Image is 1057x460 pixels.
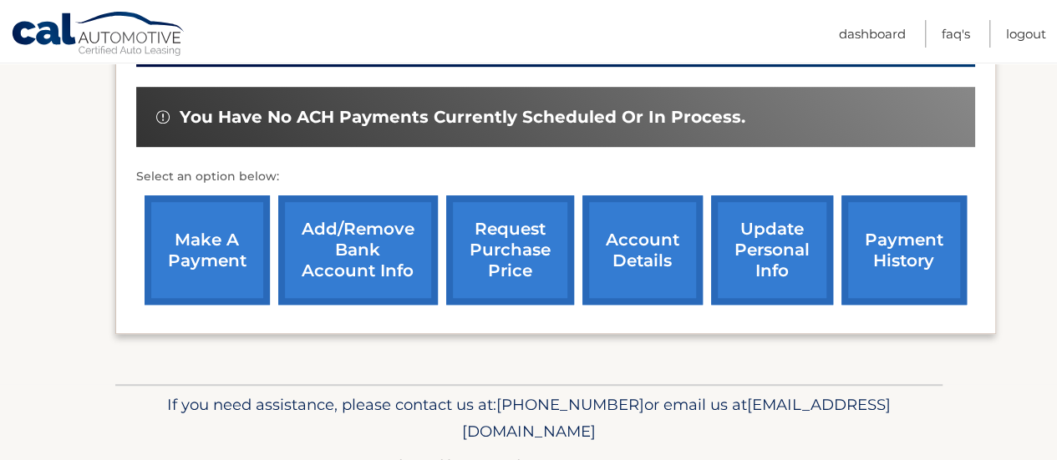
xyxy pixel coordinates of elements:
a: Logout [1006,20,1046,48]
a: Cal Automotive [11,11,186,59]
a: update personal info [711,195,833,305]
a: Add/Remove bank account info [278,195,438,305]
p: If you need assistance, please contact us at: or email us at [126,392,932,445]
a: make a payment [145,195,270,305]
a: FAQ's [942,20,970,48]
a: request purchase price [446,195,574,305]
p: Select an option below: [136,167,975,187]
span: [PHONE_NUMBER] [496,395,644,414]
span: You have no ACH payments currently scheduled or in process. [180,107,745,128]
a: account details [582,195,703,305]
a: payment history [841,195,967,305]
img: alert-white.svg [156,110,170,124]
span: [EMAIL_ADDRESS][DOMAIN_NAME] [462,395,891,441]
a: Dashboard [839,20,906,48]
